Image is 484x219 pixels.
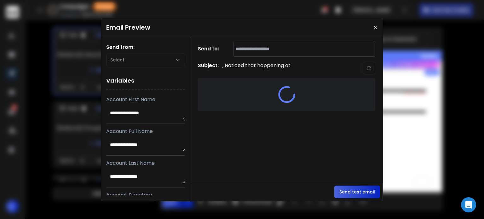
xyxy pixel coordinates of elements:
h1: Subject: [198,62,219,74]
p: Account Signature [106,191,185,199]
button: Send test email [334,186,380,198]
p: Account Last Name [106,159,185,167]
p: Account Full Name [106,128,185,135]
h1: Send from: [106,43,185,51]
h1: Variables [106,72,185,89]
h1: Email Preview [106,23,150,32]
p: , Noticed that happening at [222,62,291,74]
p: Account First Name [106,96,185,103]
div: Open Intercom Messenger [461,197,476,212]
h1: Send to: [198,45,223,53]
